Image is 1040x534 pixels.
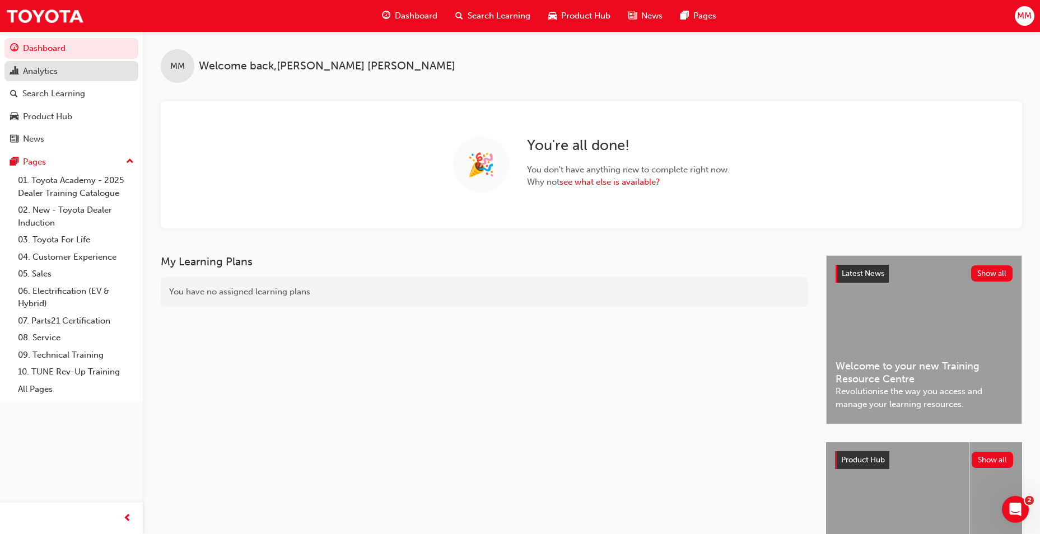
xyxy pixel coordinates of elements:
[199,60,455,73] span: Welcome back , [PERSON_NAME] [PERSON_NAME]
[619,4,671,27] a: news-iconNews
[641,10,663,22] span: News
[6,3,84,29] img: Trak
[13,265,138,283] a: 05. Sales
[559,177,660,187] a: see what else is available?
[23,133,44,146] div: News
[841,455,885,465] span: Product Hub
[4,152,138,172] button: Pages
[4,36,138,152] button: DashboardAnalyticsSearch LearningProduct HubNews
[693,10,716,22] span: Pages
[126,154,134,169] span: up-icon
[373,4,446,27] a: guage-iconDashboard
[13,202,138,231] a: 02. New - Toyota Dealer Induction
[680,9,689,23] span: pages-icon
[22,87,85,100] div: Search Learning
[170,60,185,73] span: MM
[10,134,18,144] span: news-icon
[10,44,18,54] span: guage-icon
[13,283,138,312] a: 06. Electrification (EV & Hybrid)
[467,158,495,171] span: 🎉
[13,346,138,364] a: 09. Technical Training
[10,157,18,167] span: pages-icon
[446,4,539,27] a: search-iconSearch Learning
[13,381,138,398] a: All Pages
[4,83,138,104] a: Search Learning
[10,112,18,122] span: car-icon
[4,38,138,59] a: Dashboard
[561,10,610,22] span: Product Hub
[161,277,808,307] div: You have no assigned learning plans
[548,9,557,23] span: car-icon
[527,176,730,189] span: Why not
[826,255,1022,424] a: Latest NewsShow allWelcome to your new Training Resource CentreRevolutionise the way you access a...
[23,65,58,78] div: Analytics
[468,10,530,22] span: Search Learning
[455,9,463,23] span: search-icon
[836,265,1013,283] a: Latest NewsShow all
[4,106,138,127] a: Product Hub
[13,231,138,249] a: 03. Toyota For Life
[671,4,725,27] a: pages-iconPages
[123,512,132,526] span: prev-icon
[836,385,1013,410] span: Revolutionise the way you access and manage your learning resources.
[10,67,18,77] span: chart-icon
[835,451,1013,469] a: Product HubShow all
[1025,496,1034,505] span: 2
[1015,6,1034,26] button: MM
[1002,496,1029,523] iframe: Intercom live chat
[527,163,730,176] span: You don ' t have anything new to complete right now.
[13,249,138,266] a: 04. Customer Experience
[971,265,1013,282] button: Show all
[4,61,138,82] a: Analytics
[395,10,437,22] span: Dashboard
[382,9,390,23] span: guage-icon
[161,255,808,268] h3: My Learning Plans
[13,329,138,346] a: 08. Service
[13,312,138,330] a: 07. Parts21 Certification
[836,360,1013,385] span: Welcome to your new Training Resource Centre
[972,452,1014,468] button: Show all
[13,363,138,381] a: 10. TUNE Rev-Up Training
[539,4,619,27] a: car-iconProduct Hub
[23,110,72,123] div: Product Hub
[628,9,637,23] span: news-icon
[4,129,138,149] a: News
[842,269,884,278] span: Latest News
[13,172,138,202] a: 01. Toyota Academy - 2025 Dealer Training Catalogue
[1017,10,1032,22] span: MM
[527,137,730,154] h2: You ' re all done!
[23,156,46,168] div: Pages
[10,89,18,99] span: search-icon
